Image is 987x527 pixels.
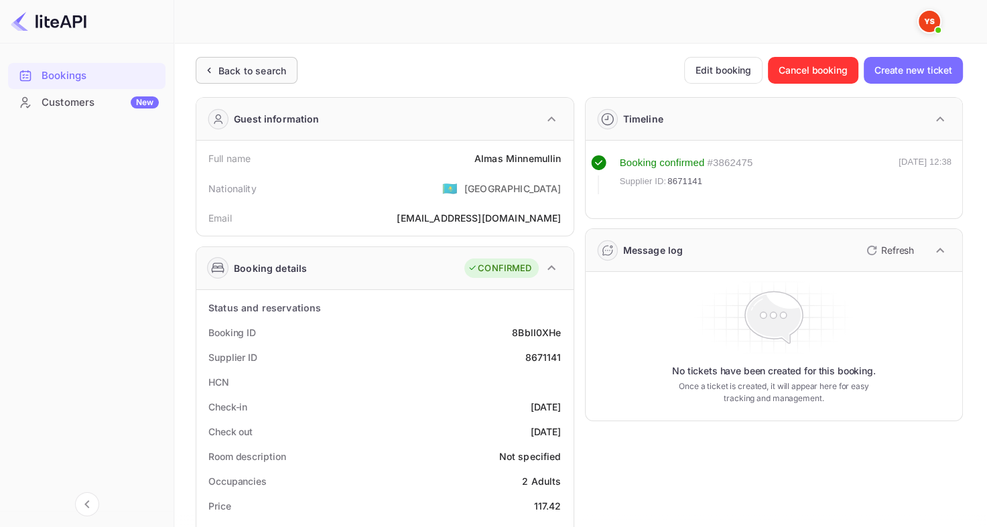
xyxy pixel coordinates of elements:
span: 8671141 [667,175,702,188]
div: 2 Adults [522,474,561,488]
div: [DATE] 12:38 [899,155,951,194]
div: Full name [208,151,251,165]
div: 8671141 [525,350,561,364]
div: Status and reservations [208,301,321,315]
button: Cancel booking [768,57,858,84]
div: Check out [208,425,253,439]
div: CONFIRMED [468,262,531,275]
button: Create new ticket [864,57,963,84]
div: Room description [208,449,285,463]
div: Back to search [218,64,286,78]
p: Once a ticket is created, it will appear here for easy tracking and management. [673,380,874,404]
div: [EMAIL_ADDRESS][DOMAIN_NAME] [397,211,561,225]
button: Edit booking [684,57,763,84]
div: 117.42 [534,499,562,513]
div: Price [208,499,231,513]
div: Booking confirmed [620,155,705,171]
div: [DATE] [531,400,562,414]
a: CustomersNew [8,90,166,115]
span: Supplier ID: [620,175,667,188]
div: Guest information [234,112,320,126]
p: Refresh [881,243,914,257]
div: Bookings [42,68,159,84]
p: No tickets have been created for this booking. [672,364,876,378]
div: Nationality [208,181,257,196]
div: [DATE] [531,425,562,439]
div: 8BblI0XHe [512,325,561,340]
div: Bookings [8,63,166,89]
span: United States [442,176,458,200]
a: Bookings [8,63,166,88]
div: Booking details [234,261,307,275]
div: Check-in [208,400,247,414]
button: Refresh [858,240,919,261]
div: Not specified [499,449,562,463]
div: CustomersNew [8,90,166,116]
div: Almas Minnemullin [474,151,562,165]
div: Occupancies [208,474,267,488]
div: # 3862475 [707,155,752,171]
div: New [131,96,159,108]
div: Email [208,211,232,225]
button: Collapse navigation [75,492,99,516]
div: Message log [623,243,683,257]
div: Booking ID [208,325,256,340]
img: LiteAPI logo [11,11,86,32]
div: HCN [208,375,229,389]
div: Supplier ID [208,350,257,364]
div: Customers [42,95,159,110]
div: [GEOGRAPHIC_DATA] [464,181,562,196]
img: Yandex Support [919,11,940,32]
div: Timeline [623,112,663,126]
